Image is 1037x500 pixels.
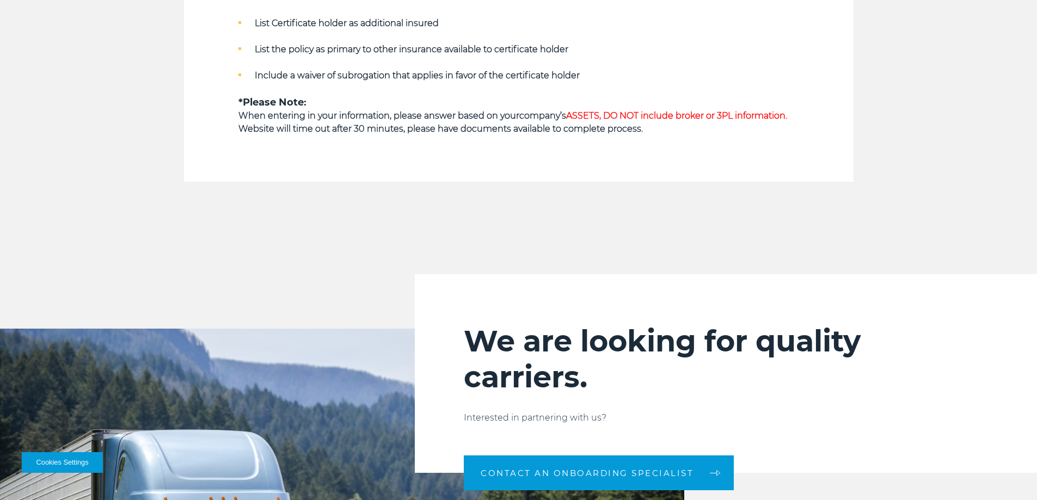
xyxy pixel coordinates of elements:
strong: *Please Note: [238,96,306,108]
span: CONTACT AN ONBOARDING SPECIALIST [481,469,694,477]
h2: We are looking for quality carriers. [464,323,988,395]
strong: When entering in your information, please answer based on your [238,110,519,121]
button: Cookies Settings [22,452,103,473]
strong: List the policy as primary to other insurance available to certificate holder [255,44,568,54]
strong: Website will time out after 30 minutes, please have documents available to complete process. [238,124,643,134]
strong: Include a waiver of subrogation that applies in favor of the certificate holder [255,70,580,81]
p: Interested in partnering with us? [464,411,988,424]
a: CONTACT AN ONBOARDING SPECIALIST arrow arrow [464,455,734,490]
span: ASSETS, DO NOT include broker or 3PL information. [566,110,787,121]
strong: company’s [519,110,787,121]
strong: List Certificate holder as additional insured [255,18,439,28]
